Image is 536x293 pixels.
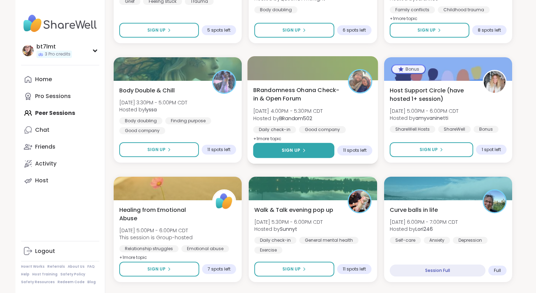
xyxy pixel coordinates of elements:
[280,226,297,233] b: Sunnyt
[45,51,71,57] span: 3 Pro credits
[253,86,340,103] span: BRandomness Ohana Check-in & Open Forum
[147,146,166,153] span: Sign Up
[87,264,95,269] a: FAQ
[21,172,99,189] a: Host
[35,126,49,134] div: Chat
[254,237,296,244] div: Daily check-in
[119,142,199,157] button: Sign Up
[21,71,99,88] a: Home
[119,227,193,234] span: [DATE] 5:00PM - 6:00PM CDT
[279,115,312,122] b: BRandom502
[119,127,165,134] div: Good company
[213,190,235,212] img: ShareWell
[282,147,300,154] span: Sign Up
[254,262,334,276] button: Sign Up
[47,264,65,269] a: Referrals
[58,280,85,285] a: Redeem Code
[35,247,55,255] div: Logout
[119,206,205,223] span: Healing from Emotional Abuse
[165,117,211,124] div: Finding purpose
[21,264,45,269] a: How It Works
[213,71,235,93] img: lyssa
[254,6,297,13] div: Body doubling
[21,11,99,36] img: ShareWell Nav Logo
[36,43,72,51] div: bt7lmt
[35,76,52,83] div: Home
[299,126,346,133] div: Good company
[21,155,99,172] a: Activity
[207,27,230,33] span: 5 spots left
[208,266,230,272] span: 7 spots left
[119,234,193,241] span: This session is Group-hosted
[87,280,96,285] a: Blog
[32,272,58,277] a: Host Training
[254,23,334,38] button: Sign Up
[22,45,34,56] img: bt7lmt
[253,115,323,122] span: Hosted by
[253,108,323,115] span: [DATE] 4:00PM - 5:30PM CDT
[60,272,85,277] a: Safety Policy
[282,27,301,33] span: Sign Up
[35,177,48,184] div: Host
[119,117,162,124] div: Body doubling
[21,280,55,285] a: Safety Resources
[21,88,99,105] a: Pro Sessions
[119,245,179,252] div: Relationship struggles
[147,266,166,272] span: Sign Up
[343,266,366,272] span: 11 spots left
[343,148,367,153] span: 11 spots left
[253,126,296,133] div: Daily check-in
[68,264,85,269] a: About Us
[254,219,323,226] span: [DATE] 5:30PM - 6:00PM CDT
[282,266,301,272] span: Sign Up
[119,99,187,106] span: [DATE] 3:30PM - 5:00PM CDT
[21,243,99,260] a: Logout
[254,247,282,254] div: Exercise
[119,23,199,38] button: Sign Up
[119,262,199,276] button: Sign Up
[343,27,366,33] span: 6 spots left
[35,143,55,151] div: Friends
[119,86,175,95] span: Body Double & Chill
[35,160,56,168] div: Activity
[299,237,359,244] div: General mental health
[21,138,99,155] a: Friends
[181,245,229,252] div: Emotional abuse
[21,272,29,277] a: Help
[207,147,230,152] span: 11 spots left
[147,27,166,33] span: Sign Up
[145,106,157,113] b: lyssa
[253,143,335,158] button: Sign Up
[21,122,99,138] a: Chat
[35,92,71,100] div: Pro Sessions
[254,226,323,233] span: Hosted by
[254,206,333,214] span: Walk & Talk evening pop up
[119,106,187,113] span: Hosted by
